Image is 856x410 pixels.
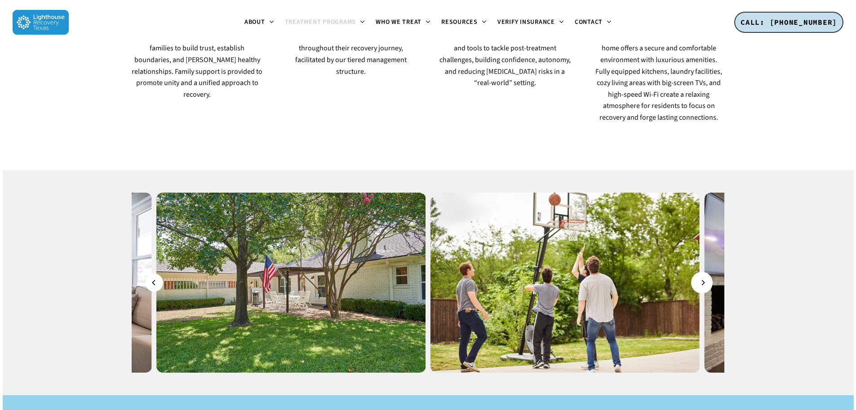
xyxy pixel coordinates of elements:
span: Verify Insurance [497,18,555,27]
span: Treatment Programs [285,18,356,27]
button: Previous [145,274,163,292]
img: soberlivingdallas-2 [156,193,426,373]
button: Next [693,274,711,292]
span: CALL: [PHONE_NUMBER] [741,18,837,27]
a: Treatment Programs [279,19,371,26]
span: Who We Treat [376,18,421,27]
a: Verify Insurance [492,19,569,26]
a: Resources [436,19,492,26]
img: soberlivingdallas-9 [430,193,700,373]
a: Contact [569,19,617,26]
a: CALL: [PHONE_NUMBER] [734,12,843,33]
a: Who We Treat [370,19,436,26]
span: Resources [441,18,478,27]
img: Lighthouse Recovery Texas [13,10,69,35]
span: Contact [575,18,603,27]
span: About [244,18,265,27]
a: About [239,19,279,26]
